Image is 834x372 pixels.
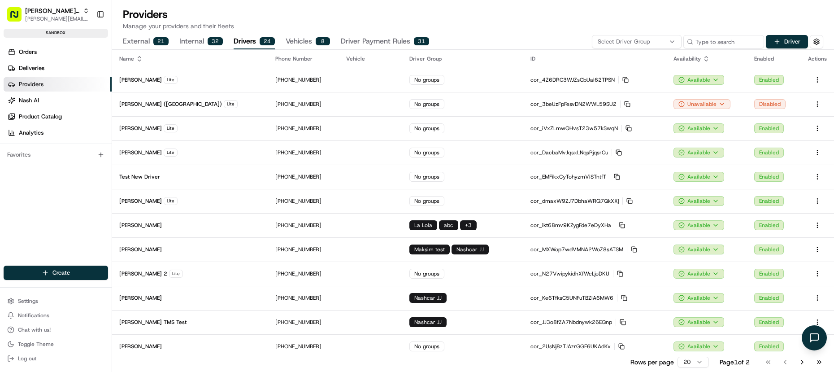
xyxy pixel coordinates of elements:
[802,325,827,350] button: Open chat
[275,294,332,302] p: [PHONE_NUMBER]
[4,61,112,75] a: Deliveries
[19,80,43,88] span: Providers
[152,88,163,99] button: Start new chat
[72,197,148,213] a: 💻API Documentation
[530,173,660,180] p: cor_EMFikxCyTohyzmViSTntfT
[754,123,784,133] div: Enabled
[341,34,429,49] button: Driver Payment Rules
[754,148,784,158] div: Enabled
[530,197,660,205] p: cor_dmaxW9ZJ7DbhaWRQ7QkXXj
[119,101,222,108] p: [PERSON_NAME] ([GEOGRAPHIC_DATA])
[630,358,674,367] p: Rows per page
[275,125,332,132] p: [PHONE_NUMBER]
[52,269,70,277] span: Create
[683,35,764,48] input: Type to search
[23,58,148,67] input: Clear
[673,220,724,230] button: Available
[74,139,78,146] span: •
[808,55,827,62] div: Actions
[4,93,112,108] a: Nash AI
[119,125,162,132] p: [PERSON_NAME]
[139,115,163,126] button: See all
[123,22,823,31] p: Manage your providers and their fleets
[409,75,444,85] div: No groups
[673,99,730,109] button: Unavailable
[275,197,332,205] p: [PHONE_NUMBER]
[673,55,740,62] div: Availability
[19,96,39,105] span: Nash AI
[754,172,784,182] div: Enabled
[164,149,178,157] div: Lite
[346,55,395,62] div: Vehicle
[409,123,444,133] div: No groups
[164,197,178,205] div: Lite
[224,100,238,108] div: Lite
[275,101,332,108] p: [PHONE_NUMBER]
[4,148,108,162] div: Favorites
[79,139,98,146] span: [DATE]
[530,149,660,156] p: cor_DacbaMvJqsxLNqsRjqsrCu
[316,37,330,45] div: 8
[19,64,44,72] span: Deliveries
[119,197,162,205] p: [PERSON_NAME]
[530,76,660,83] p: cor_4Z6DRC3WJZsCbUai62TPSN
[530,125,660,132] p: cor_iVxZLmwQHvsT23w57kSwqN
[414,319,442,326] span: Nashcar JJ
[123,7,823,22] h1: Providers
[19,48,37,56] span: Orders
[275,343,332,350] p: [PHONE_NUMBER]
[18,312,49,319] span: Notifications
[673,341,724,351] button: Available
[460,220,477,230] div: + 3
[4,309,108,322] button: Notifications
[673,196,724,206] button: Available
[28,139,73,146] span: [PERSON_NAME]
[286,34,330,49] button: Vehicles
[119,294,162,302] p: [PERSON_NAME]
[4,45,112,59] a: Orders
[592,35,682,48] button: Select Driver Group
[754,341,784,351] div: Enabled
[119,76,162,83] p: [PERSON_NAME]
[119,270,167,277] p: [PERSON_NAME] 2
[409,341,444,351] div: No groups
[18,201,69,210] span: Knowledge Base
[456,246,484,253] span: Nashcar JJ
[673,148,724,158] button: Available
[754,75,784,85] div: Enabled
[409,55,516,62] div: Driver Group
[164,124,178,132] div: Lite
[9,36,163,50] p: Welcome 👋
[409,99,444,109] div: No groups
[79,163,98,171] span: [DATE]
[18,355,36,362] span: Log out
[598,38,650,46] span: Select Driver Group
[5,197,72,213] a: 📗Knowledge Base
[4,352,108,365] button: Log out
[673,317,724,327] button: Available
[25,15,89,22] button: [PERSON_NAME][EMAIL_ADDRESS][DOMAIN_NAME]
[63,222,109,229] a: Powered byPylon
[530,55,660,62] div: ID
[18,140,25,147] img: 1736555255976-a54dd68f-1ca7-489b-9aae-adbdc363a1c4
[275,55,332,62] div: Phone Number
[179,34,223,49] button: Internal
[275,149,332,156] p: [PHONE_NUMBER]
[123,34,169,49] button: External
[19,129,43,137] span: Analytics
[673,123,724,133] button: Available
[720,358,750,367] div: Page 1 of 2
[414,294,442,302] span: Nashcar JJ
[28,163,73,171] span: [PERSON_NAME]
[164,76,178,84] div: Lite
[119,55,261,62] div: Name
[18,341,54,348] span: Toggle Theme
[19,86,35,102] img: 4988371391238_9404d814bf3eb2409008_72.png
[409,172,444,182] div: No groups
[4,295,108,307] button: Settings
[9,86,25,102] img: 1736555255976-a54dd68f-1ca7-489b-9aae-adbdc363a1c4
